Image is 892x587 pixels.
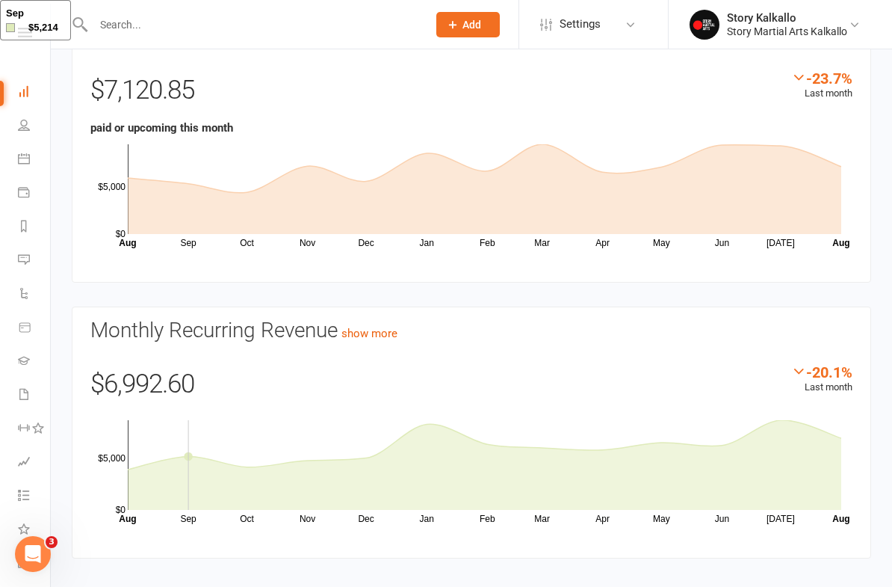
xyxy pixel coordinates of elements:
[15,536,51,572] iframe: Intercom live chat
[791,70,852,102] div: Last month
[18,514,52,547] a: What's New
[791,363,852,396] div: Last month
[690,10,719,40] img: thumb_image1709080925.png
[727,11,847,25] div: Story Kalkallo
[90,363,852,413] div: $6,992.60
[560,7,601,41] span: Settings
[18,177,52,211] a: Payments
[89,14,417,35] input: Search...
[727,25,847,38] div: Story Martial Arts Kalkallo
[90,70,852,119] div: $7,120.85
[18,312,52,345] a: Product Sales
[18,144,52,177] a: Calendar
[90,319,852,342] h3: Monthly Recurring Revenue
[341,327,397,340] a: show more
[46,536,58,548] span: 3
[791,70,852,86] div: -23.7%
[18,110,52,144] a: People
[791,363,852,380] div: -20.1%
[90,121,233,135] strong: paid or upcoming this month
[18,211,52,245] a: Reports
[436,12,500,37] button: Add
[462,19,481,31] span: Add
[18,76,52,110] a: Dashboard
[18,446,52,480] a: Assessments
